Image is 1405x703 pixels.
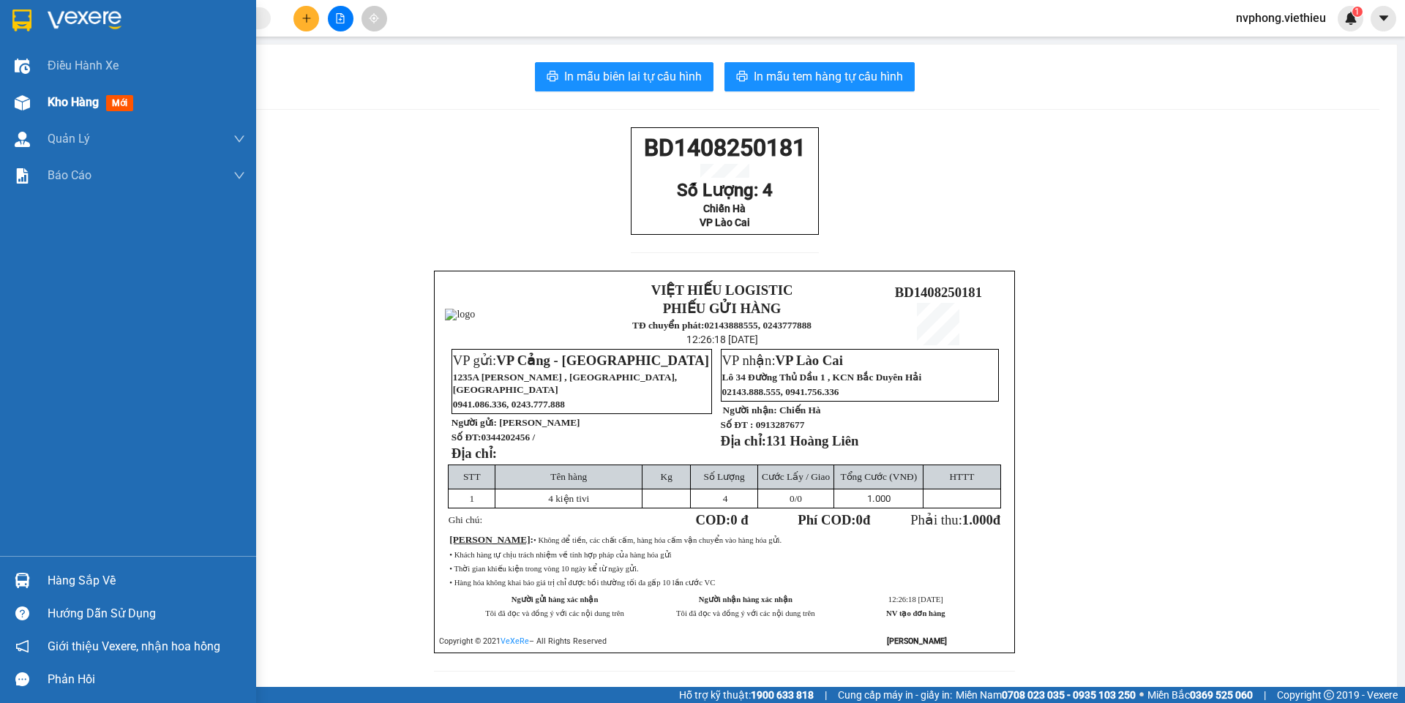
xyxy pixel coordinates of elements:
[449,579,715,587] span: • Hàng hóa không khai báo giá trị chỉ được bồi thường tối đa gấp 10 lần cước VC
[676,609,815,617] span: Tôi đã đọc và đồng ý với các nội dung trên
[453,372,677,395] span: 1235A [PERSON_NAME] , [GEOGRAPHIC_DATA], [GEOGRAPHIC_DATA]
[328,6,353,31] button: file-add
[533,536,782,544] span: • Không để tiền, các chất cấm, hàng hóa cấm vận chuyển vào hàng hóa gửi.
[143,85,230,100] span: BD1408250181
[463,471,481,482] span: STT
[535,62,713,91] button: printerIn mẫu biên lai tự cấu hình
[704,320,812,331] strong: 02143888555, 0243777888
[703,203,746,214] span: Chiến Hà
[790,493,795,504] span: 0
[48,166,91,184] span: Báo cáo
[15,606,29,620] span: question-circle
[48,603,245,625] div: Hướng dẫn sử dụng
[1355,7,1360,17] span: 1
[15,573,30,588] img: warehouse-icon
[496,353,709,368] span: VP Cảng - [GEOGRAPHIC_DATA]
[65,46,139,78] strong: PHIẾU GỬI HÀNG
[840,471,917,482] span: Tổng Cước (VNĐ)
[469,493,474,504] span: 1
[700,217,750,228] span: VP Lào Cai
[887,636,947,646] strong: [PERSON_NAME]
[48,637,220,655] span: Giới thiệu Vexere, nhận hoa hồng
[1002,689,1136,701] strong: 0708 023 035 - 0935 103 250
[564,67,702,86] span: In mẫu biên lai tự cấu hình
[78,92,141,115] strong: 02143888555, 0243777888
[48,95,99,109] span: Kho hàng
[449,534,533,545] span: :
[15,95,30,110] img: warehouse-icon
[962,512,993,527] span: 1.000
[449,551,671,559] span: • Khách hàng tự chịu trách nhiệm về tính hợp pháp của hàng hóa gửi
[1377,12,1390,25] span: caret-down
[485,609,624,617] span: Tôi đã đọc và đồng ý với các nội dung trên
[703,471,744,482] span: Số Lượng
[721,419,754,430] strong: Số ĐT :
[910,512,1000,527] span: Phải thu:
[547,70,558,84] span: printer
[679,687,814,703] span: Hỗ trợ kỹ thuật:
[895,285,982,300] span: BD1408250181
[724,62,915,91] button: printerIn mẫu tem hàng tự cấu hình
[1147,687,1253,703] span: Miền Bắc
[730,512,748,527] span: 0 đ
[756,419,805,430] span: 0913287677
[886,609,945,617] strong: NV tạo đơn hàng
[293,6,319,31] button: plus
[721,433,766,448] strong: Địa chỉ:
[661,471,672,482] span: Kg
[790,493,802,504] span: /0
[722,372,922,383] span: Lô 34 Đường Thủ Dầu 1 , KCN Bắc Duyên Hải
[754,67,903,86] span: In mẫu tem hàng tự cấu hình
[499,417,580,428] span: [PERSON_NAME]
[453,353,709,368] span: VP gửi:
[233,170,245,181] span: down
[632,320,704,331] strong: TĐ chuyển phát:
[106,95,133,111] span: mới
[993,512,1000,527] span: đ
[751,689,814,701] strong: 1900 633 818
[1139,692,1144,698] span: ⚪️
[449,565,638,573] span: • Thời gian khiếu kiện trong vòng 10 ngày kể từ ngày gửi.
[48,56,119,75] span: Điều hành xe
[766,433,858,448] span: 131 Hoàng Liên
[723,405,777,416] strong: Người nhận:
[48,669,245,691] div: Phản hồi
[48,570,245,592] div: Hàng sắp về
[779,405,821,416] span: Chiến Hà
[15,59,30,74] img: warehouse-icon
[481,432,535,443] span: 0344202456 /
[888,595,943,604] span: 12:26:18 [DATE]
[48,129,90,148] span: Quản Lý
[1224,9,1338,27] span: nvphong.viethieu
[15,168,30,184] img: solution-icon
[798,512,870,527] strong: Phí COD: đ
[651,282,793,298] strong: VIỆT HIẾU LOGISTIC
[449,514,482,525] span: Ghi chú:
[445,309,475,320] img: logo
[67,12,138,43] strong: VIỆT HIẾU LOGISTIC
[453,399,565,410] span: 0941.086.336, 0243.777.888
[15,672,29,686] span: message
[644,134,806,162] span: BD1408250181
[949,471,974,482] span: HTTT
[663,301,782,316] strong: PHIẾU GỬI HÀNG
[452,432,535,443] strong: Số ĐT:
[722,353,843,368] span: VP nhận:
[63,80,126,103] strong: TĐ chuyển phát:
[548,493,589,504] span: 4 kiện tivi
[452,417,497,428] strong: Người gửi:
[838,687,952,703] span: Cung cấp máy in - giấy in:
[1264,687,1266,703] span: |
[452,446,497,461] strong: Địa chỉ:
[550,471,587,482] span: Tên hàng
[335,13,345,23] span: file-add
[856,512,863,527] span: 0
[501,636,529,646] a: VeXeRe
[15,132,30,147] img: warehouse-icon
[1352,7,1363,17] sup: 1
[696,512,749,527] strong: COD:
[12,10,31,31] img: logo-vxr
[736,70,748,84] span: printer
[5,44,61,100] img: logo
[1371,6,1396,31] button: caret-down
